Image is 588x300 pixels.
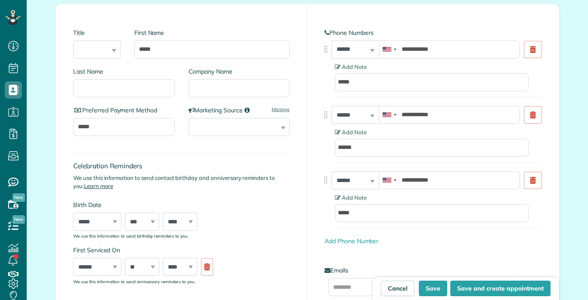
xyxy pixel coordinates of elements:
sub: We use this information to send birthday reminders to you. [73,233,189,238]
div: United States: +1 [379,41,399,58]
label: Birth Date [73,201,217,209]
a: Add Phone Number [325,237,378,245]
label: Phone Numbers [325,28,542,37]
span: Add Note [335,129,367,136]
label: Emails [325,266,542,275]
button: Save [419,281,447,296]
div: United States: +1 [379,106,399,124]
img: drag_indicator-119b368615184ecde3eda3c64c821f6cf29d3e2b97b89ee44bc31753036683e5.png [321,110,330,119]
p: We use this information to send contact birthday and anniversary reminders to you. [73,174,290,190]
a: Learn more [84,182,113,189]
label: First Serviced On [73,246,217,254]
div: United States: +1 [379,172,399,189]
a: Cancel [381,281,415,296]
label: Marketing Source [189,106,290,114]
label: Company Name [189,67,290,76]
span: Add Note [335,63,367,70]
img: drag_indicator-119b368615184ecde3eda3c64c821f6cf29d3e2b97b89ee44bc31753036683e5.png [321,45,330,54]
label: First Name [134,28,290,37]
span: New [12,193,25,202]
a: Manage [272,106,290,113]
h4: Celebration Reminders [73,162,290,170]
label: Preferred Payment Method [73,106,175,114]
img: drag_indicator-119b368615184ecde3eda3c64c821f6cf29d3e2b97b89ee44bc31753036683e5.png [321,176,330,185]
sub: We use this information to send anniversary reminders to you. [73,279,195,284]
span: New [12,215,25,224]
span: Add Note [335,194,367,201]
label: Title [73,28,121,37]
button: Save and create appointment [450,281,551,296]
label: Last Name [73,67,175,76]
